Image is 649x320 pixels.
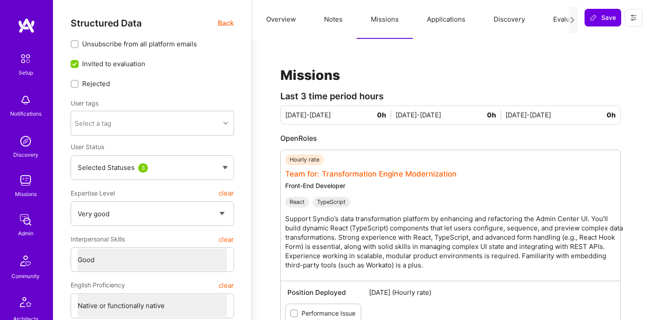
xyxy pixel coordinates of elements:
img: logo [18,18,35,34]
span: English Proficiency [71,277,125,293]
i: icon Next [569,17,576,23]
div: 3 [138,163,148,173]
div: [DATE]-[DATE] [506,110,616,120]
span: Save [590,13,616,22]
button: Save [585,9,621,26]
label: User tags [71,99,98,107]
div: Notifications [10,109,42,118]
div: Missions [15,189,37,199]
span: Position Deployed [287,288,369,297]
div: Setup [19,68,33,77]
div: Select a tag [75,119,111,128]
div: Front-End Developer [285,181,625,190]
button: clear [219,231,234,247]
span: Structured Data [71,18,142,29]
div: Discovery [13,150,38,159]
div: Last 3 time period hours [280,92,621,101]
div: Admin [18,229,34,238]
div: TypeScript [313,197,350,207]
img: Architects [15,293,36,314]
img: Community [15,250,36,271]
img: caret [223,166,228,169]
img: setup [16,49,35,68]
span: Interpersonal Skills [71,231,125,247]
span: 0h [607,110,616,120]
div: [DATE]-[DATE] [396,110,506,120]
img: teamwork [17,172,34,189]
div: React [285,197,309,207]
div: Open Roles [280,133,621,143]
span: Expertise Level [71,185,115,201]
button: clear [219,277,234,293]
span: 0h [487,110,501,120]
i: icon Chevron [223,121,228,125]
span: Back [218,18,234,29]
span: Unsubscribe from all platform emails [82,39,197,49]
button: clear [219,185,234,201]
a: Team for: Transformation Engine Modernization [285,169,457,178]
div: Hourly rate [285,154,324,165]
img: discovery [17,132,34,150]
p: Support Syndio’s data transformation platform by enhancing and refactoring the Admin Center UI. Y... [285,214,625,270]
h1: Missions [280,67,621,83]
span: Rejected [82,79,110,88]
span: 0h [377,110,391,120]
img: admin teamwork [17,211,34,229]
div: [DATE]-[DATE] [285,110,396,120]
div: Community [11,271,40,281]
span: Selected Statuses [78,163,135,172]
label: Performance Issue [302,309,355,318]
span: Invited to evaluation [82,59,145,68]
span: [DATE] (Hourly rate) [369,288,614,297]
img: bell [17,91,34,109]
span: User Status [71,143,104,151]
